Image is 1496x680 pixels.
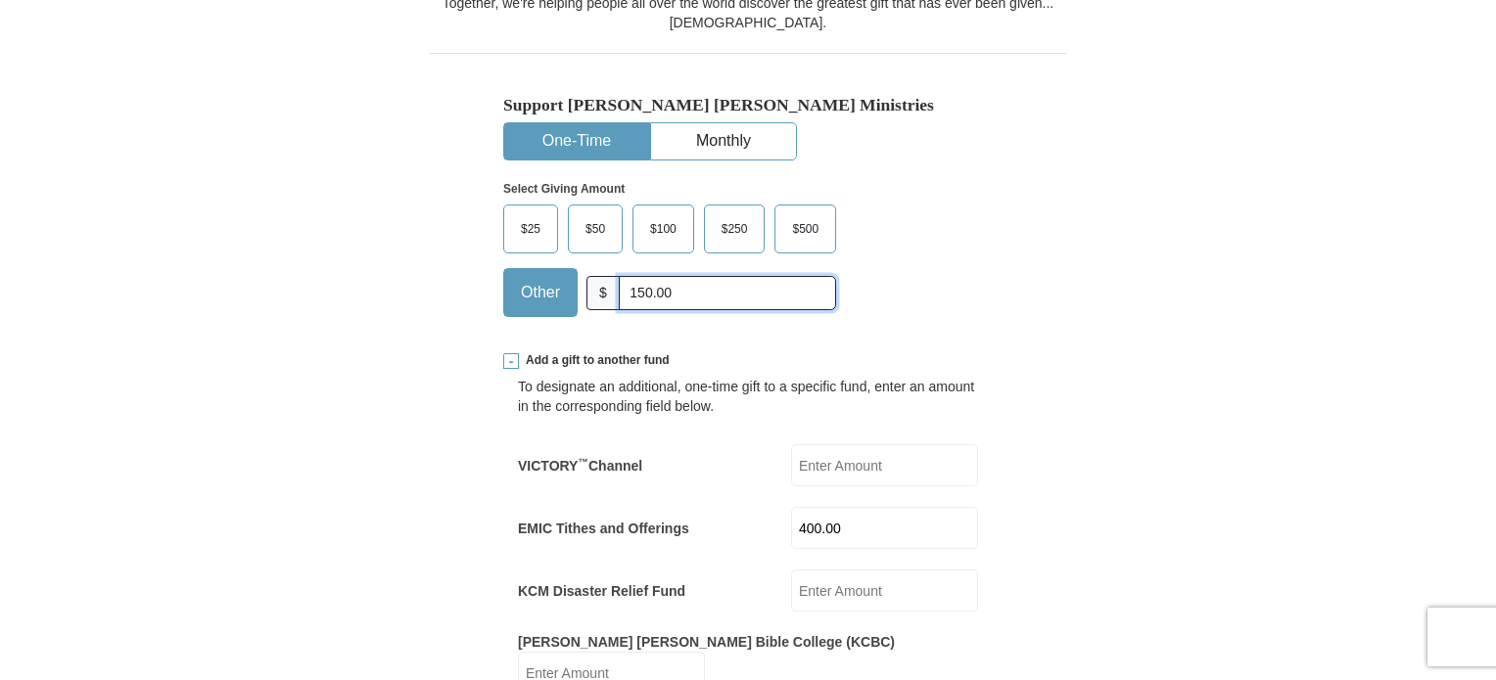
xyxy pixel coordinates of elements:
[782,214,828,244] span: $500
[578,456,588,468] sup: ™
[518,456,642,476] label: VICTORY Channel
[576,214,615,244] span: $50
[791,507,978,549] input: Enter Amount
[503,182,625,196] strong: Select Giving Amount
[712,214,758,244] span: $250
[511,278,570,307] span: Other
[518,377,978,416] div: To designate an additional, one-time gift to a specific fund, enter an amount in the correspondin...
[619,276,836,310] input: Other Amount
[518,632,895,652] label: [PERSON_NAME] [PERSON_NAME] Bible College (KCBC)
[518,581,685,601] label: KCM Disaster Relief Fund
[791,569,978,612] input: Enter Amount
[503,95,993,115] h5: Support [PERSON_NAME] [PERSON_NAME] Ministries
[518,519,689,538] label: EMIC Tithes and Offerings
[791,444,978,486] input: Enter Amount
[640,214,686,244] span: $100
[586,276,620,310] span: $
[511,214,550,244] span: $25
[651,123,796,159] button: Monthly
[519,352,670,369] span: Add a gift to another fund
[504,123,649,159] button: One-Time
